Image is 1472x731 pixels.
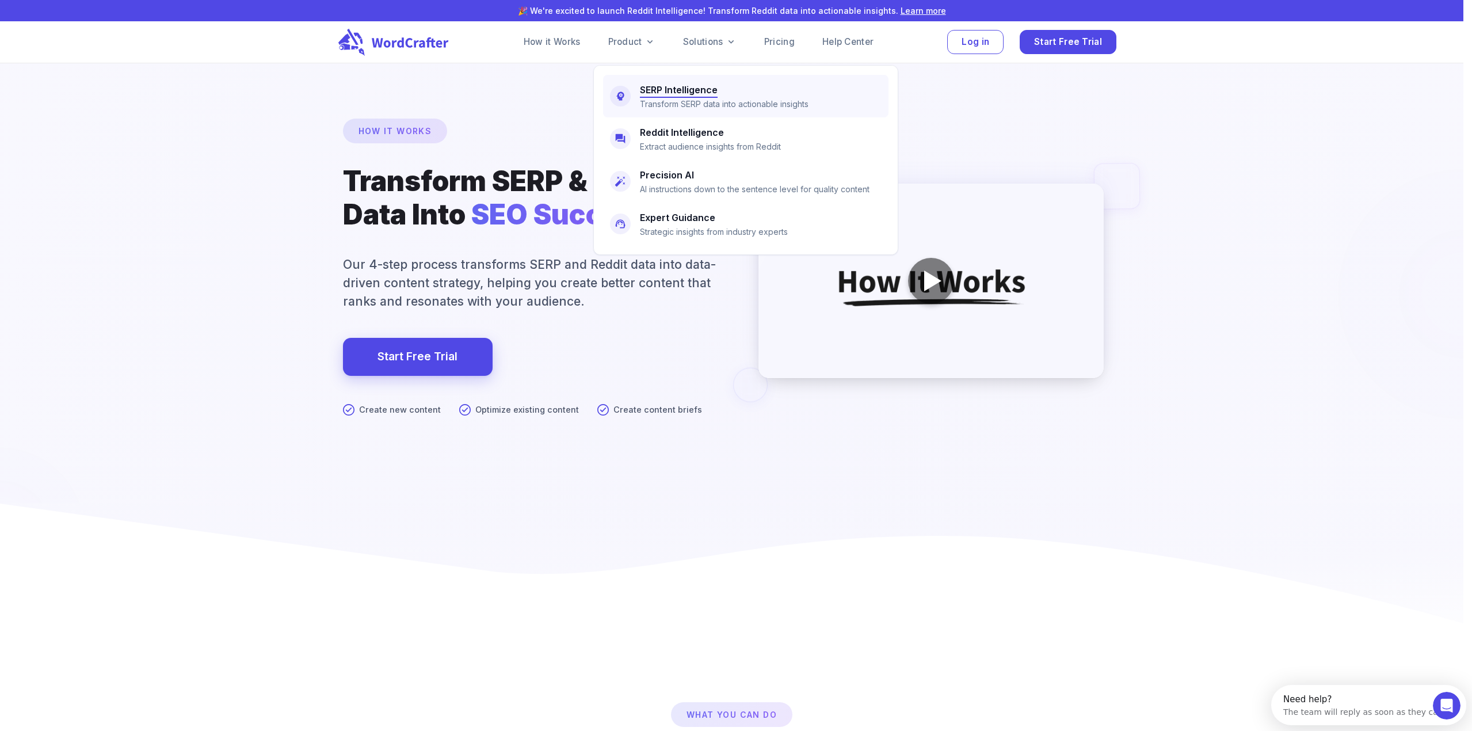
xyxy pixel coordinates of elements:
a: Reddit IntelligenceExtract audience insights from Reddit [603,117,888,160]
a: Start Free Trial [377,347,457,367]
div: Open Intercom Messenger [5,5,206,36]
h6: Reddit Intelligence [640,124,724,140]
p: What You Can Do [673,704,791,725]
span: Start Free Trial [1034,35,1102,50]
a: Learn more [901,6,946,16]
h6: SERP Intelligence [640,82,718,98]
a: Pricing [764,35,795,49]
a: How it Works [524,35,581,49]
a: Product [608,35,655,49]
a: Solutions [683,35,737,49]
img: WordCrafter How It Works [758,184,1104,378]
iframe: Intercom live chat discovery launcher [1271,685,1466,725]
span: Log in [962,35,989,50]
a: Help Center [822,35,874,49]
a: Precision AIAI instructions down to the sentence level for quality content [603,160,888,203]
p: Extract audience insights from Reddit [640,140,781,153]
p: 🎉 We're excited to launch Reddit Intelligence! Transform Reddit data into actionable insights. [228,5,1236,17]
p: Transform SERP data into actionable insights [640,98,809,111]
div: The team will reply as soon as they can [12,19,172,31]
p: AI instructions down to the sentence level for quality content [640,183,870,196]
h6: Precision AI [640,167,694,183]
a: SERP IntelligenceTransform SERP data into actionable insights [603,75,888,117]
h6: Expert Guidance [640,210,715,226]
a: Expert GuidanceStrategic insights from industry experts [603,203,888,245]
iframe: Intercom live chat [1433,692,1460,719]
p: Strategic insights from industry experts [640,226,788,238]
div: Need help? [12,10,172,19]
